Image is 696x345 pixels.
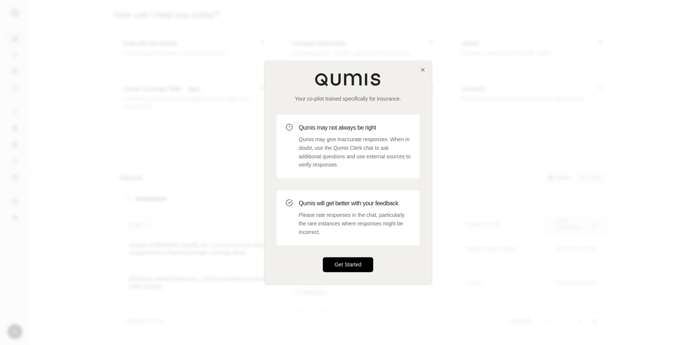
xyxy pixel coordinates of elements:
[315,73,382,86] img: Qumis Logo
[299,135,411,169] p: Qumis may give inaccurate responses. When in doubt, use the Qumis Clerk chat to ask additional qu...
[323,257,374,272] button: Get Started
[277,95,420,102] p: Your co-pilot trained specifically for insurance.
[299,199,411,208] h3: Qumis will get better with your feedback
[299,211,411,236] p: Please rate responses in the chat, particularly the rare instances where responses might be incor...
[299,123,411,132] h3: Qumis may not always be right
